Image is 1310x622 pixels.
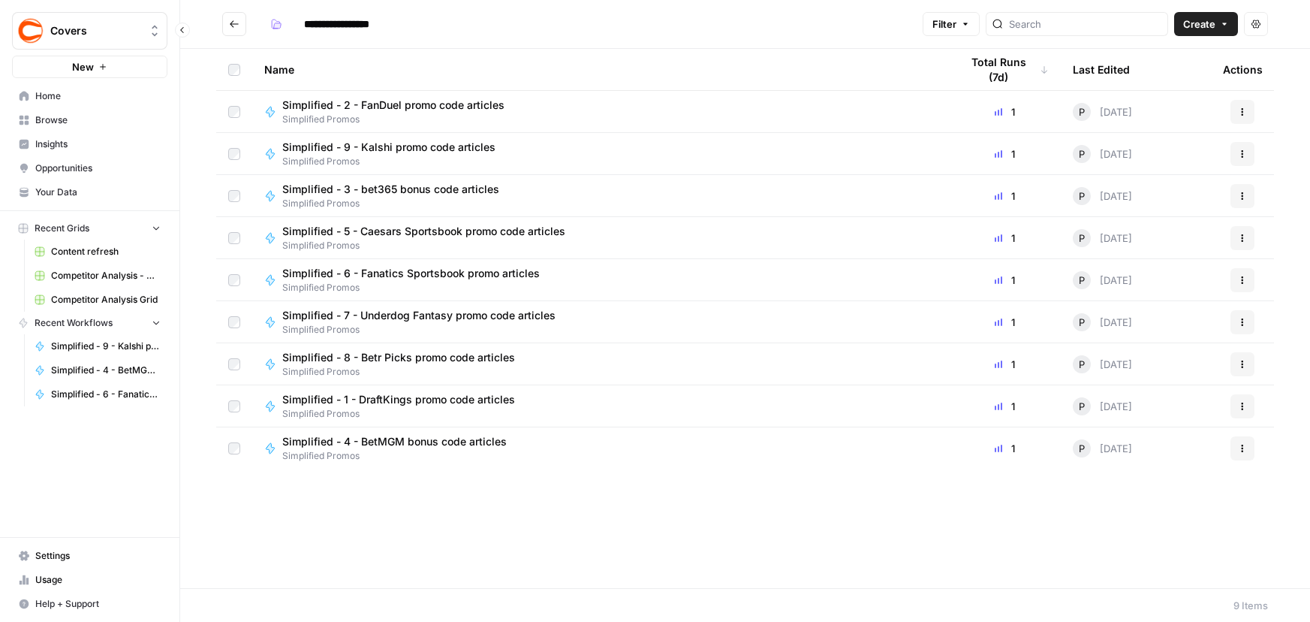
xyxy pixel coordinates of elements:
span: P [1079,315,1085,330]
span: Filter [932,17,956,32]
span: Simplified - 7 - Underdog Fantasy promo code articles [282,308,556,323]
a: Usage [12,568,167,592]
span: Insights [35,137,161,151]
span: P [1079,399,1085,414]
button: Workspace: Covers [12,12,167,50]
div: 1 [960,357,1049,372]
div: 1 [960,189,1049,204]
div: 1 [960,441,1049,456]
a: Simplified - 5 - Caesars Sportsbook promo code articlesSimplified Promos [264,224,936,252]
a: Content refresh [28,240,167,264]
span: Home [35,89,161,103]
span: Simplified Promos [282,239,577,252]
span: Opportunities [35,162,161,175]
span: Simplified Promos [282,365,527,379]
a: Competitor Analysis Grid [28,288,167,312]
span: Simplified - 5 - Caesars Sportsbook promo code articles [282,224,565,239]
span: Competitor Analysis Grid [51,293,161,306]
span: P [1079,273,1085,288]
a: Insights [12,132,167,156]
div: Name [264,49,936,90]
div: Last Edited [1073,49,1130,90]
span: Recent Grids [35,222,89,235]
div: 1 [960,273,1049,288]
div: 1 [960,231,1049,246]
span: Create [1183,17,1215,32]
span: P [1079,104,1085,119]
a: Simplified - 9 - Kalshi promo code articles [28,334,167,358]
a: Home [12,84,167,108]
span: Simplified - 9 - Kalshi promo code articles [51,340,161,353]
input: Search [1009,17,1161,32]
a: Competitor Analysis - URL Specific Grid [28,264,167,288]
div: [DATE] [1073,229,1132,247]
span: Simplified - 9 - Kalshi promo code articles [282,140,495,155]
button: Go back [222,12,246,36]
span: P [1079,189,1085,204]
span: Your Data [35,186,161,199]
span: Simplified - 1 - DraftKings promo code articles [282,392,515,407]
a: Simplified - 3 - bet365 bonus code articlesSimplified Promos [264,182,936,210]
div: [DATE] [1073,103,1132,121]
button: Recent Grids [12,217,167,240]
span: Covers [50,23,141,38]
button: Help + Support [12,592,167,616]
div: [DATE] [1073,145,1132,163]
span: P [1079,231,1085,246]
div: 1 [960,315,1049,330]
div: [DATE] [1073,187,1132,205]
span: Simplified - 4 - BetMGM bonus code articles [282,434,507,449]
button: New [12,56,167,78]
span: P [1079,441,1085,456]
span: Simplified Promos [282,155,507,168]
span: Simplified Promos [282,407,527,421]
img: Covers Logo [17,17,44,44]
a: Simplified - 6 - Fanatics Sportsbook promo articlesSimplified Promos [264,266,936,294]
a: Simplified - 4 - BetMGM bonus code articles [28,358,167,382]
span: New [72,59,94,74]
a: Opportunities [12,156,167,180]
div: 1 [960,146,1049,162]
div: 9 Items [1233,598,1268,613]
span: Help + Support [35,597,161,611]
span: Simplified - 6 - Fanatics Sportsbook promo articles [282,266,540,281]
span: Competitor Analysis - URL Specific Grid [51,269,161,282]
a: Settings [12,544,167,568]
span: Simplified Promos [282,449,519,463]
span: Content refresh [51,245,161,258]
a: Your Data [12,180,167,204]
div: [DATE] [1073,397,1132,415]
a: Simplified - 2 - FanDuel promo code articlesSimplified Promos [264,98,936,126]
div: [DATE] [1073,271,1132,289]
button: Filter [923,12,980,36]
span: Settings [35,549,161,563]
span: P [1079,146,1085,162]
button: Create [1174,12,1238,36]
span: Simplified - 6 - Fanatics Sportsbook promo articles [51,388,161,401]
span: Recent Workflows [35,316,113,330]
div: [DATE] [1073,313,1132,331]
div: [DATE] [1073,439,1132,457]
span: Simplified - 3 - bet365 bonus code articles [282,182,499,197]
span: P [1079,357,1085,372]
a: Simplified - 6 - Fanatics Sportsbook promo articles [28,382,167,406]
div: Actions [1223,49,1263,90]
div: [DATE] [1073,355,1132,373]
a: Simplified - 8 - Betr Picks promo code articlesSimplified Promos [264,350,936,379]
a: Simplified - 9 - Kalshi promo code articlesSimplified Promos [264,140,936,168]
span: Simplified - 8 - Betr Picks promo code articles [282,350,515,365]
span: Simplified - 4 - BetMGM bonus code articles [51,364,161,377]
a: Simplified - 1 - DraftKings promo code articlesSimplified Promos [264,392,936,421]
div: 1 [960,399,1049,414]
a: Browse [12,108,167,132]
span: Usage [35,573,161,587]
span: Browse [35,113,161,127]
span: Simplified Promos [282,281,552,294]
a: Simplified - 7 - Underdog Fantasy promo code articlesSimplified Promos [264,308,936,337]
div: Total Runs (7d) [960,49,1049,90]
button: Recent Workflows [12,312,167,334]
span: Simplified Promos [282,323,568,337]
span: Simplified Promos [282,113,516,126]
div: 1 [960,104,1049,119]
span: Simplified - 2 - FanDuel promo code articles [282,98,504,113]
